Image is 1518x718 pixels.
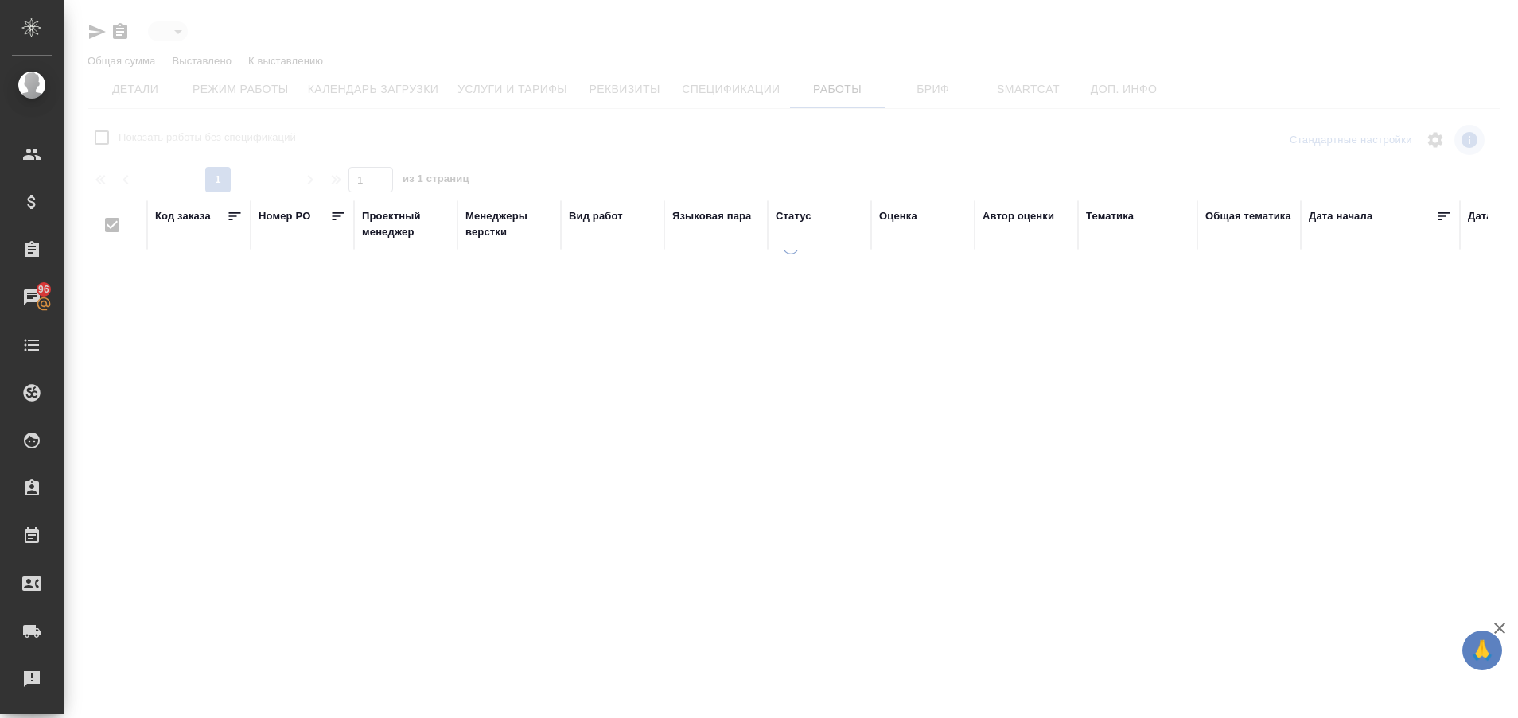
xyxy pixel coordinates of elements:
[1309,208,1372,224] div: Дата начала
[155,208,211,224] div: Код заказа
[569,208,623,224] div: Вид работ
[362,208,450,240] div: Проектный менеджер
[259,208,310,224] div: Номер PO
[1086,208,1134,224] div: Тематика
[1462,631,1502,670] button: 🙏
[672,208,752,224] div: Языковая пара
[776,208,812,224] div: Статус
[983,208,1054,224] div: Автор оценки
[1205,208,1291,224] div: Общая тематика
[879,208,917,224] div: Оценка
[465,208,553,240] div: Менеджеры верстки
[1469,634,1496,667] span: 🙏
[4,277,60,317] a: 96
[29,281,59,297] span: 96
